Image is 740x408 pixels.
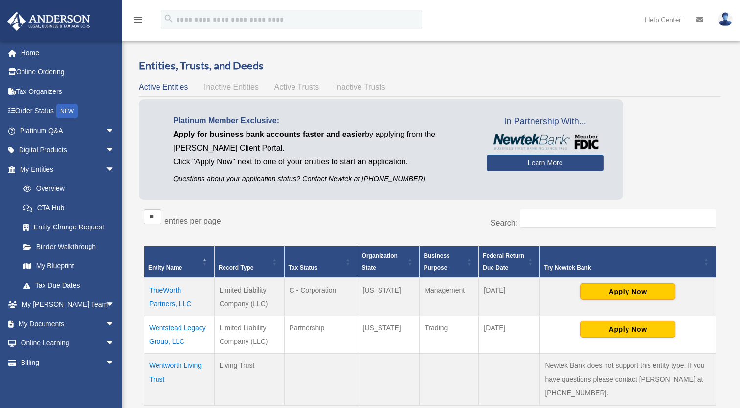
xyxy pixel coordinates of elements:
[14,256,125,276] a: My Blueprint
[7,82,130,101] a: Tax Organizers
[144,353,215,405] td: Wentworth Living Trust
[214,246,284,278] th: Record Type: Activate to sort
[139,58,721,73] h3: Entities, Trusts, and Deeds
[148,264,182,271] span: Entity Name
[14,275,125,295] a: Tax Due Dates
[7,314,130,334] a: My Documentsarrow_drop_down
[105,314,125,334] span: arrow_drop_down
[483,252,524,271] span: Federal Return Due Date
[491,219,517,227] label: Search:
[144,316,215,353] td: Wentstead Legacy Group, LLC
[7,121,130,140] a: Platinum Q&Aarrow_drop_down
[14,237,125,256] a: Binder Walkthrough
[105,121,125,141] span: arrow_drop_down
[284,278,358,316] td: C - Corporation
[132,14,144,25] i: menu
[139,83,188,91] span: Active Entities
[173,128,472,155] p: by applying from the [PERSON_NAME] Client Portal.
[7,140,130,160] a: Digital Productsarrow_drop_down
[7,101,130,121] a: Order StatusNEW
[214,353,284,405] td: Living Trust
[274,83,319,91] span: Active Trusts
[173,173,472,185] p: Questions about your application status? Contact Newtek at [PHONE_NUMBER]
[14,179,120,199] a: Overview
[335,83,385,91] span: Inactive Trusts
[540,246,716,278] th: Try Newtek Bank : Activate to sort
[540,353,716,405] td: Newtek Bank does not support this entity type. If you have questions please contact [PERSON_NAME]...
[420,278,479,316] td: Management
[164,217,221,225] label: entries per page
[358,278,420,316] td: [US_STATE]
[7,334,130,353] a: Online Learningarrow_drop_down
[132,17,144,25] a: menu
[718,12,733,26] img: User Pic
[173,114,472,128] p: Platinum Member Exclusive:
[544,262,701,273] div: Try Newtek Bank
[420,316,479,353] td: Trading
[580,321,675,338] button: Apply Now
[56,104,78,118] div: NEW
[144,278,215,316] td: TrueWorth Partners, LLC
[7,159,125,179] a: My Entitiesarrow_drop_down
[7,43,130,63] a: Home
[479,246,540,278] th: Federal Return Due Date: Activate to sort
[487,114,604,130] span: In Partnership With...
[105,353,125,373] span: arrow_drop_down
[487,155,604,171] a: Learn More
[7,295,130,315] a: My [PERSON_NAME] Teamarrow_drop_down
[492,134,599,150] img: NewtekBankLogoSM.png
[289,264,318,271] span: Tax Status
[14,198,125,218] a: CTA Hub
[214,316,284,353] td: Limited Liability Company (LLC)
[358,246,420,278] th: Organization State: Activate to sort
[362,252,398,271] span: Organization State
[7,353,130,372] a: Billingarrow_drop_down
[105,295,125,315] span: arrow_drop_down
[105,159,125,180] span: arrow_drop_down
[144,246,215,278] th: Entity Name: Activate to invert sorting
[479,278,540,316] td: [DATE]
[420,246,479,278] th: Business Purpose: Activate to sort
[580,283,675,300] button: Apply Now
[14,218,125,237] a: Entity Change Request
[284,246,358,278] th: Tax Status: Activate to sort
[424,252,449,271] span: Business Purpose
[105,140,125,160] span: arrow_drop_down
[7,63,130,82] a: Online Ordering
[284,316,358,353] td: Partnership
[204,83,259,91] span: Inactive Entities
[105,334,125,354] span: arrow_drop_down
[214,278,284,316] td: Limited Liability Company (LLC)
[173,130,365,138] span: Apply for business bank accounts faster and easier
[4,12,93,31] img: Anderson Advisors Platinum Portal
[173,155,472,169] p: Click "Apply Now" next to one of your entities to start an application.
[7,372,130,392] a: Events Calendar
[358,316,420,353] td: [US_STATE]
[163,13,174,24] i: search
[479,316,540,353] td: [DATE]
[219,264,254,271] span: Record Type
